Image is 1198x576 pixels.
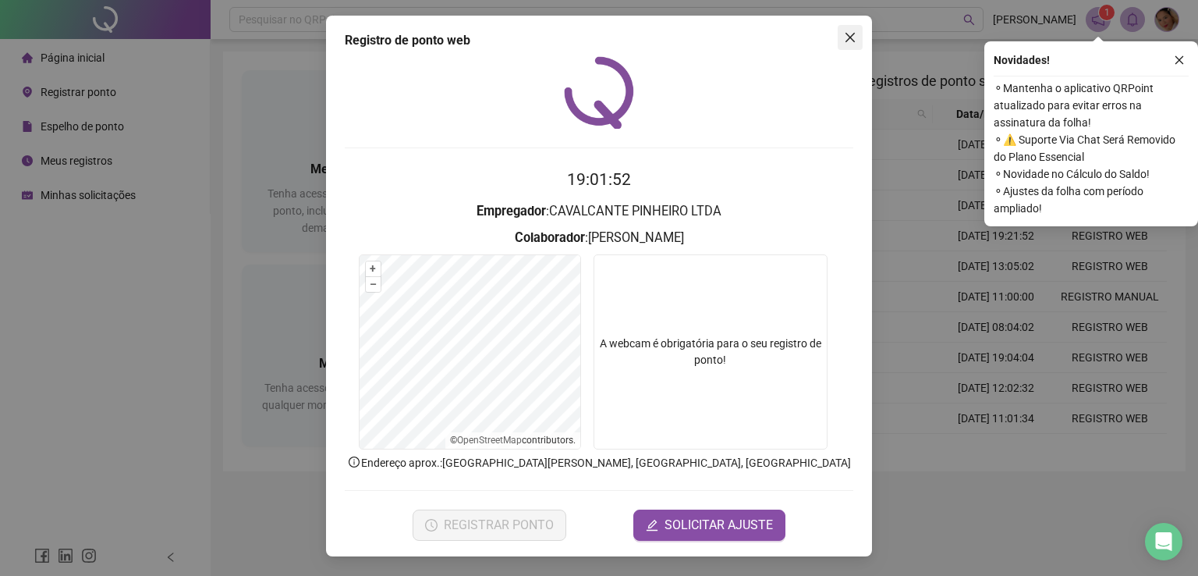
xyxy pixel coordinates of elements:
button: editSOLICITAR AJUSTE [633,510,785,541]
p: Endereço aprox. : [GEOGRAPHIC_DATA][PERSON_NAME], [GEOGRAPHIC_DATA], [GEOGRAPHIC_DATA] [345,454,853,471]
span: info-circle [347,455,361,469]
span: close [844,31,856,44]
a: OpenStreetMap [457,435,522,446]
li: © contributors. [450,435,576,446]
button: – [366,277,381,292]
img: QRPoint [564,56,634,129]
strong: Colaborador [515,230,585,245]
span: SOLICITAR AJUSTE [665,516,773,535]
div: A webcam é obrigatória para o seu registro de ponto! [594,254,828,450]
span: close [1174,55,1185,66]
span: Novidades ! [994,52,1050,69]
button: REGISTRAR PONTO [413,510,566,541]
span: ⚬ Novidade no Cálculo do Saldo! [994,165,1189,183]
button: + [366,261,381,276]
button: Close [838,25,863,50]
span: ⚬ ⚠️ Suporte Via Chat Será Removido do Plano Essencial [994,131,1189,165]
strong: Empregador [477,204,546,219]
h3: : CAVALCANTE PINHEIRO LTDA [345,201,853,222]
time: 19:01:52 [567,170,631,189]
div: Open Intercom Messenger [1145,523,1182,560]
span: ⚬ Mantenha o aplicativo QRPoint atualizado para evitar erros na assinatura da folha! [994,80,1189,131]
h3: : [PERSON_NAME] [345,228,853,248]
div: Registro de ponto web [345,31,853,50]
span: edit [646,519,658,532]
span: ⚬ Ajustes da folha com período ampliado! [994,183,1189,217]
